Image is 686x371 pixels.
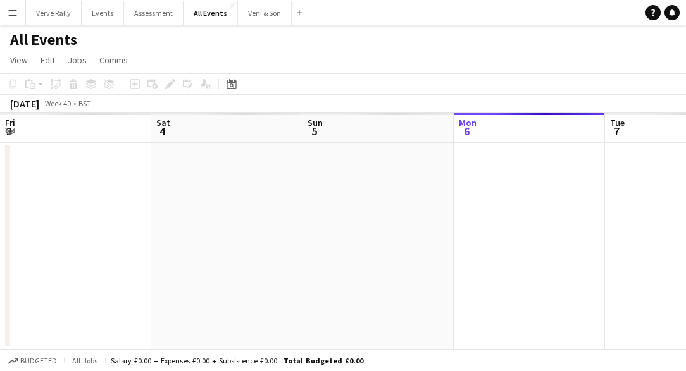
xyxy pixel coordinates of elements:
span: Budgeted [20,356,57,365]
span: Fri [5,117,15,128]
div: Salary £0.00 + Expenses £0.00 + Subsistence £0.00 = [111,356,363,365]
span: Edit [41,54,55,66]
span: Comms [99,54,128,66]
span: 5 [306,124,323,138]
span: View [10,54,28,66]
span: 4 [154,124,170,138]
span: All jobs [70,356,100,365]
a: Jobs [63,52,92,68]
button: Assessment [124,1,184,25]
a: Comms [94,52,133,68]
span: 6 [457,124,477,138]
button: Events [82,1,124,25]
div: BST [78,99,91,108]
a: View [5,52,33,68]
a: Edit [35,52,60,68]
span: 3 [3,124,15,138]
span: Week 40 [42,99,73,108]
div: [DATE] [10,97,39,110]
span: Tue [610,117,625,128]
button: Veni & Son [238,1,292,25]
h1: All Events [10,30,77,49]
button: All Events [184,1,238,25]
button: Verve Rally [26,1,82,25]
span: Jobs [68,54,87,66]
span: Total Budgeted £0.00 [284,356,363,365]
span: Sat [156,117,170,128]
span: 7 [608,124,625,138]
span: Sun [308,117,323,128]
button: Budgeted [6,354,59,368]
span: Mon [459,117,477,128]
